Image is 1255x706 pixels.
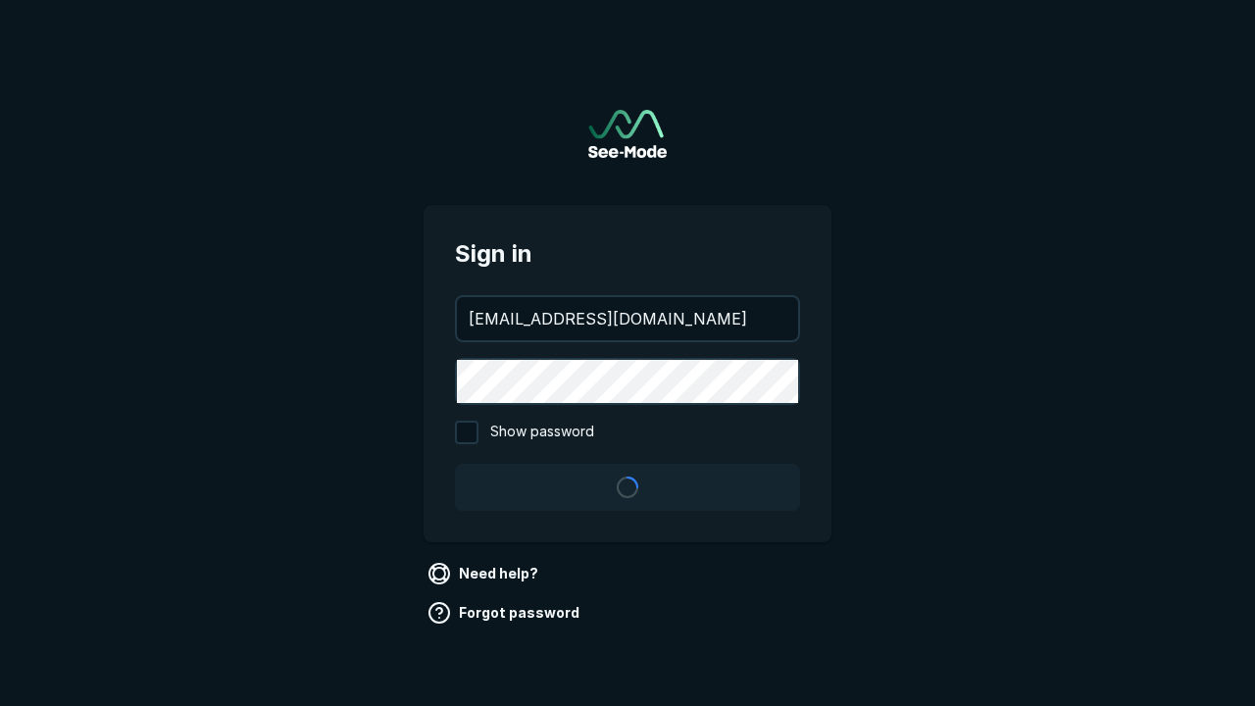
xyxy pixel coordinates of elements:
span: Show password [490,421,594,444]
a: Forgot password [424,597,587,629]
a: Go to sign in [588,110,667,158]
img: See-Mode Logo [588,110,667,158]
span: Sign in [455,236,800,272]
input: your@email.com [457,297,798,340]
a: Need help? [424,558,546,589]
